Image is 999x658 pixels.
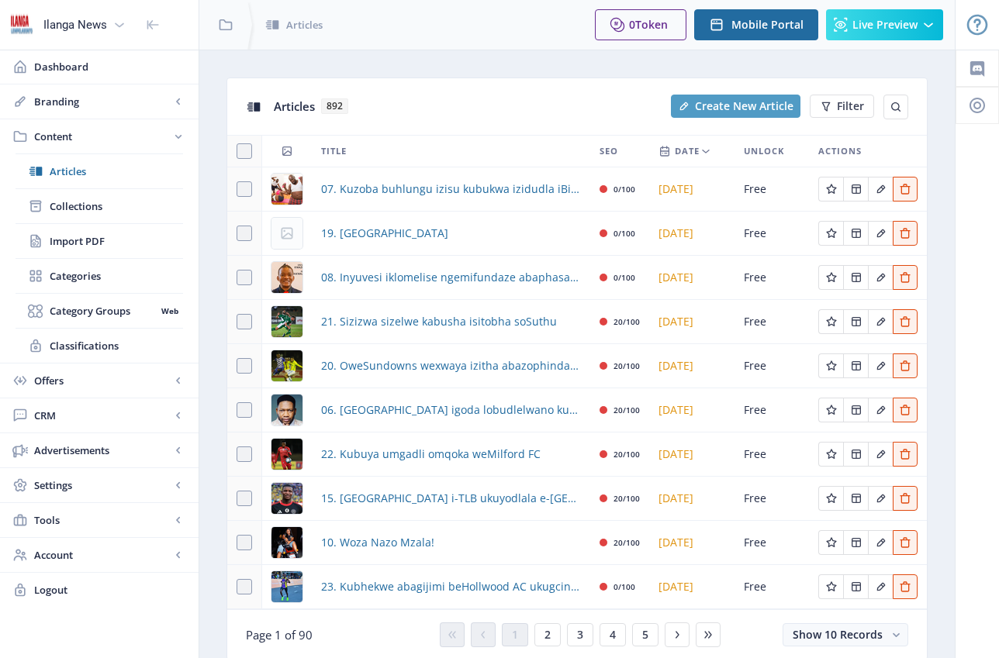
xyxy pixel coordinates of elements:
[818,357,843,372] a: Edit page
[34,129,171,144] span: Content
[614,577,635,596] div: 0/100
[852,19,918,31] span: Live Preview
[321,180,581,198] span: 07. Kuzoba buhlungu izisu kubukwa izidudla iBigly Yuge, ePlayhouse
[893,269,918,284] a: Edit page
[50,268,183,284] span: Categories
[818,225,843,239] a: Edit page
[34,59,186,74] span: Dashboard
[843,534,868,549] a: Edit page
[735,565,809,609] td: Free
[614,445,640,463] div: 20/100
[893,446,918,460] a: Edit page
[649,344,735,388] td: [DATE]
[893,313,918,328] a: Edit page
[16,294,183,328] a: Category GroupsWeb
[868,357,893,372] a: Edit page
[744,142,784,160] span: Unlock
[694,9,818,40] button: Mobile Portal
[868,446,893,460] a: Edit page
[810,95,874,118] button: Filter
[649,300,735,344] td: [DATE]
[321,142,347,160] span: Title
[843,446,868,460] a: Edit page
[868,225,893,239] a: Edit page
[868,313,893,328] a: Edit page
[321,312,557,331] a: 21. Sizizwa sizelwe kabusha isitobha soSuthu
[321,224,448,243] a: 19. [GEOGRAPHIC_DATA]
[818,142,862,160] span: Actions
[735,344,809,388] td: Free
[50,198,183,214] span: Collections
[321,401,581,419] a: 06. [GEOGRAPHIC_DATA] igoda lobudlelwano kuDJ Vumar neGagasi
[649,212,735,256] td: [DATE]
[843,490,868,505] a: Edit page
[893,181,918,195] a: Edit page
[614,357,640,375] div: 20/100
[50,233,183,249] span: Import PDF
[735,256,809,300] td: Free
[16,259,183,293] a: Categories
[321,357,581,375] a: 20. OweSundowns wexwaya izitha abazophinda nazo
[271,394,302,425] img: 73a7217e-ca25-4d0b-ad22-e37fb4384974.png
[50,338,183,353] span: Classifications
[671,95,800,118] button: Create New Article
[649,388,735,432] td: [DATE]
[34,408,171,423] span: CRM
[271,306,302,337] img: f27751af-5de1-45f9-bb1e-706771e989e9.png
[818,578,843,593] a: Edit page
[34,94,171,109] span: Branding
[321,98,348,114] span: 892
[321,489,581,508] a: 15. [GEOGRAPHIC_DATA] i-TLB ukuyodlala e-[GEOGRAPHIC_DATA]
[893,225,918,239] a: Edit page
[843,401,868,416] a: Edit page
[614,489,640,508] div: 20/100
[868,578,893,593] a: Edit page
[614,180,635,198] div: 0/100
[286,17,323,33] span: Articles
[843,578,868,593] a: Edit page
[662,95,800,118] a: New page
[818,181,843,195] a: Edit page
[843,357,868,372] a: Edit page
[649,432,735,477] td: [DATE]
[843,225,868,239] a: Edit page
[731,19,804,31] span: Mobile Portal
[649,521,735,565] td: [DATE]
[868,490,893,505] a: Edit page
[735,388,809,432] td: Free
[321,268,581,287] a: 08. Inyuvesi iklomelise ngemifundaze abaphasa [PERSON_NAME] eKZN
[321,577,581,596] a: 23. Kubhekwe abagijimi beHollwood AC ukugcina isicoco sisekhaya
[321,533,434,552] a: 10. Woza Nazo Mzala!
[893,401,918,416] a: Edit page
[156,303,183,319] nb-badge: Web
[735,300,809,344] td: Free
[274,98,315,114] span: Articles
[868,269,893,284] a: Edit page
[735,212,809,256] td: Free
[868,401,893,416] a: Edit page
[818,490,843,505] a: Edit page
[893,534,918,549] a: Edit page
[649,565,735,609] td: [DATE]
[893,357,918,372] a: Edit page
[675,142,700,160] span: Date
[868,181,893,195] a: Edit page
[635,17,668,32] span: Token
[868,534,893,549] a: Edit page
[16,329,183,363] a: Classifications
[735,432,809,477] td: Free
[614,224,635,243] div: 0/100
[595,9,686,40] button: 0Token
[321,445,541,463] span: 22. Kubuya umgadli omqoka weMilford FC
[43,8,107,42] div: Ilanga News
[843,313,868,328] a: Edit page
[893,578,918,593] a: Edit page
[16,224,183,258] a: Import PDF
